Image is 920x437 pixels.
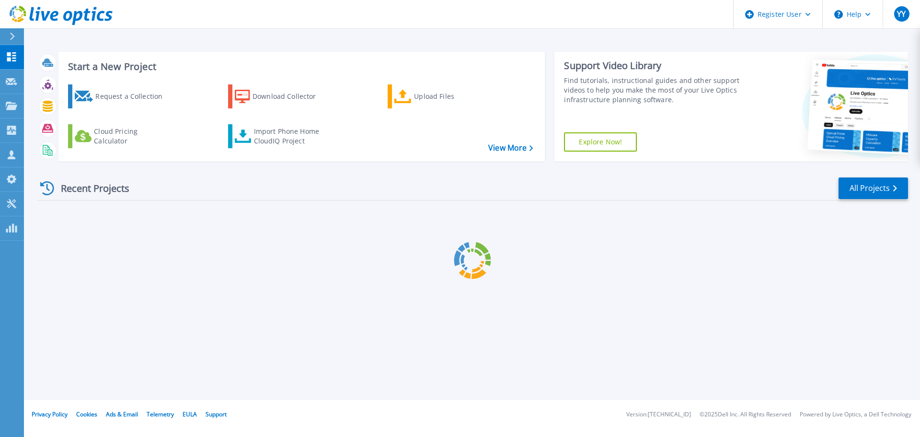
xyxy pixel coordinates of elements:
div: Request a Collection [95,87,172,106]
a: Explore Now! [564,132,637,152]
div: Import Phone Home CloudIQ Project [254,127,329,146]
span: YY [897,10,906,18]
a: Telemetry [147,410,174,418]
a: All Projects [839,177,908,199]
h3: Start a New Project [68,61,533,72]
li: © 2025 Dell Inc. All Rights Reserved [700,412,791,418]
a: Ads & Email [106,410,138,418]
div: Upload Files [414,87,491,106]
div: Recent Projects [37,177,142,200]
a: Privacy Policy [32,410,68,418]
a: Upload Files [388,84,494,108]
a: Support [206,410,227,418]
a: View More [488,143,533,153]
a: Cookies [76,410,97,418]
a: Request a Collection [68,84,175,108]
a: EULA [183,410,197,418]
li: Version: [TECHNICAL_ID] [626,412,691,418]
div: Find tutorials, instructional guides and other support videos to help you make the most of your L... [564,76,744,105]
div: Support Video Library [564,59,744,72]
li: Powered by Live Optics, a Dell Technology [800,412,911,418]
a: Download Collector [228,84,335,108]
a: Cloud Pricing Calculator [68,124,175,148]
div: Download Collector [253,87,329,106]
div: Cloud Pricing Calculator [94,127,171,146]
